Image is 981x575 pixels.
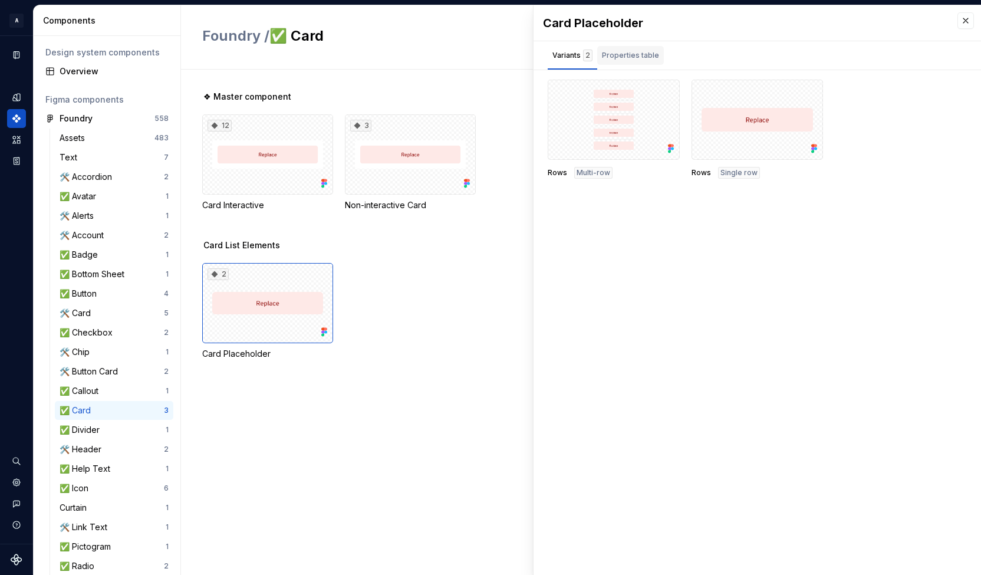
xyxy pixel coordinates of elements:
a: ✅ Icon6 [55,479,173,498]
div: 🛠️ Chip [60,346,94,358]
a: 🛠️ Link Text1 [55,518,173,537]
div: ✅ Avatar [60,190,101,202]
span: Single row [720,168,758,178]
div: Design system components [45,47,169,58]
a: Curtain1 [55,498,173,517]
div: Non-interactive Card [345,199,476,211]
div: Contact support [7,494,26,513]
div: 2 [164,367,169,376]
div: Variants [552,50,592,61]
a: 🛠️ Button Card2 [55,362,173,381]
div: ✅ Pictogram [60,541,116,553]
div: Components [43,15,176,27]
a: ✅ Checkbox2 [55,323,173,342]
a: Foundry558 [41,109,173,128]
div: 1 [166,250,169,259]
a: ✅ Pictogram1 [55,537,173,556]
div: 12Card Interactive [202,114,333,211]
a: Documentation [7,45,26,64]
a: Design tokens [7,88,26,107]
div: Card Interactive [202,199,333,211]
span: Rows [692,168,711,178]
div: Overview [60,65,169,77]
span: ❖ Master component [203,91,291,103]
div: 🛠️ Alerts [60,210,98,222]
div: 2 [164,328,169,337]
div: Foundry [60,113,93,124]
a: Settings [7,473,26,492]
div: 1 [166,464,169,474]
div: 🛠️ Link Text [60,521,112,533]
div: 1 [166,523,169,532]
a: ✅ Card3 [55,401,173,420]
span: Rows [548,168,567,178]
div: 2 [164,445,169,454]
div: 2Card Placeholder [202,263,333,360]
a: ✅ Bottom Sheet1 [55,265,173,284]
div: 5 [164,308,169,318]
div: 2 [164,561,169,571]
a: Overview [41,62,173,81]
div: ✅ Checkbox [60,327,117,339]
span: Multi-row [577,168,610,178]
a: ✅ Avatar1 [55,187,173,206]
a: 🛠️ Accordion2 [55,167,173,186]
div: 1 [166,503,169,512]
div: 🛠️ Button Card [60,366,123,377]
button: A [2,8,31,33]
a: 🛠️ Card5 [55,304,173,323]
div: ✅ Button [60,288,101,300]
div: ✅ Divider [60,424,104,436]
a: Components [7,109,26,128]
a: ✅ Divider1 [55,420,173,439]
a: 🛠️ Account2 [55,226,173,245]
div: 2 [164,172,169,182]
a: 🛠️ Header2 [55,440,173,459]
a: ✅ Button4 [55,284,173,303]
div: Curtain [60,502,91,514]
div: 1 [166,211,169,221]
div: 483 [154,133,169,143]
div: 2 [583,50,592,61]
span: Card List Elements [203,239,280,251]
div: 4 [164,289,169,298]
a: ✅ Callout1 [55,382,173,400]
div: 7 [164,153,169,162]
div: 🛠️ Account [60,229,108,241]
a: ✅ Help Text1 [55,459,173,478]
div: Properties table [602,50,659,61]
div: 3 [350,120,371,132]
div: Figma components [45,94,169,106]
a: Storybook stories [7,152,26,170]
a: Assets483 [55,129,173,147]
a: ✅ Badge1 [55,245,173,264]
div: 3 [164,406,169,415]
div: Assets [60,132,90,144]
div: 2 [164,231,169,240]
a: Text7 [55,148,173,167]
div: ✅ Badge [60,249,103,261]
button: Search ⌘K [7,452,26,471]
div: ✅ Help Text [60,463,115,475]
a: 🛠️ Alerts1 [55,206,173,225]
div: 🛠️ Accordion [60,171,117,183]
div: ✅ Bottom Sheet [60,268,129,280]
div: Card Placeholder [543,15,946,31]
div: ✅ Icon [60,482,93,494]
svg: Supernova Logo [11,554,22,566]
a: Assets [7,130,26,149]
div: Text [60,152,82,163]
div: ✅ Radio [60,560,99,572]
div: A [9,14,24,28]
div: 1 [166,542,169,551]
div: 1 [166,347,169,357]
div: 12 [208,120,232,132]
div: 558 [154,114,169,123]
